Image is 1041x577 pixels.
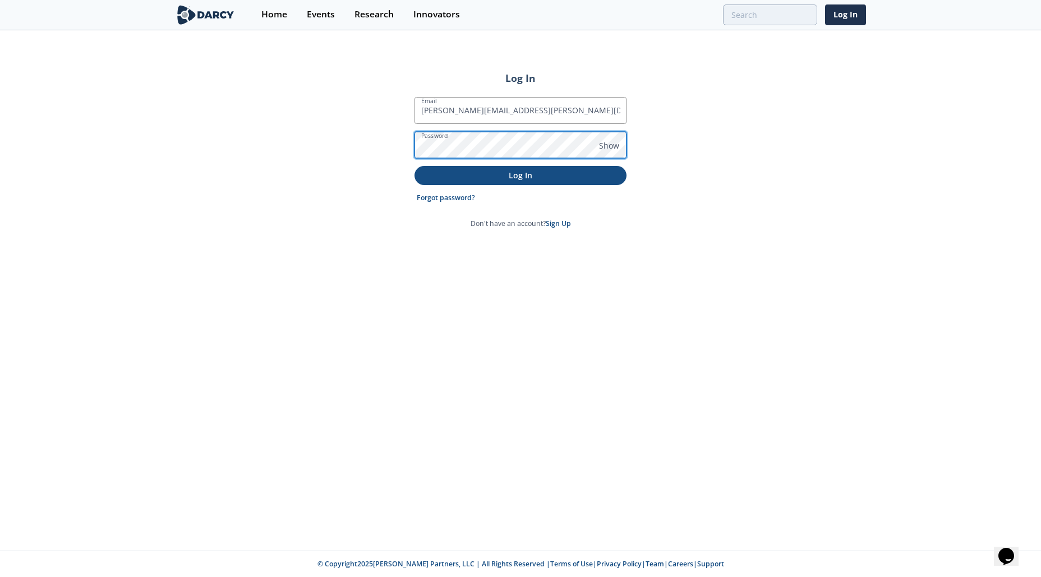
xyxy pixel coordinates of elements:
a: Log In [825,4,866,25]
p: © Copyright 2025 [PERSON_NAME] Partners, LLC | All Rights Reserved | | | | | [105,559,936,569]
label: Email [421,96,437,105]
input: Advanced Search [723,4,817,25]
img: logo-wide.svg [175,5,236,25]
a: Forgot password? [417,193,475,203]
p: Don't have an account? [471,219,571,229]
a: Terms of Use [550,559,593,569]
label: Password [421,131,448,140]
a: Privacy Policy [597,559,642,569]
a: Support [697,559,724,569]
div: Home [261,10,287,19]
iframe: chat widget [994,532,1030,566]
a: Team [646,559,664,569]
div: Events [307,10,335,19]
span: Show [599,140,619,151]
div: Innovators [413,10,460,19]
p: Log In [422,169,619,181]
h2: Log In [414,71,627,85]
a: Careers [668,559,693,569]
div: Research [354,10,394,19]
button: Log In [414,166,627,184]
a: Sign Up [546,219,571,228]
